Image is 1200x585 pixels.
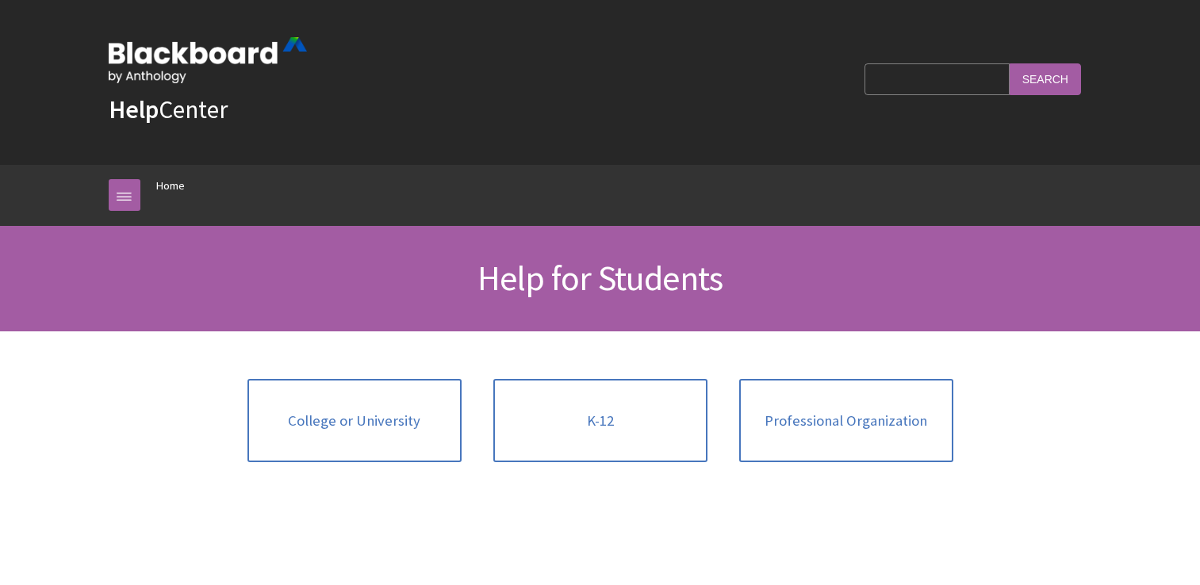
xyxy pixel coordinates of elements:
span: Help for Students [477,256,723,300]
img: Blackboard by Anthology [109,37,307,83]
input: Search [1010,63,1081,94]
a: College or University [247,379,462,463]
span: K-12 [587,412,614,430]
strong: Help [109,94,159,125]
span: Professional Organization [765,412,927,430]
a: Professional Organization [739,379,953,463]
span: College or University [288,412,420,430]
a: Home [156,176,185,196]
a: HelpCenter [109,94,228,125]
a: K-12 [493,379,707,463]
